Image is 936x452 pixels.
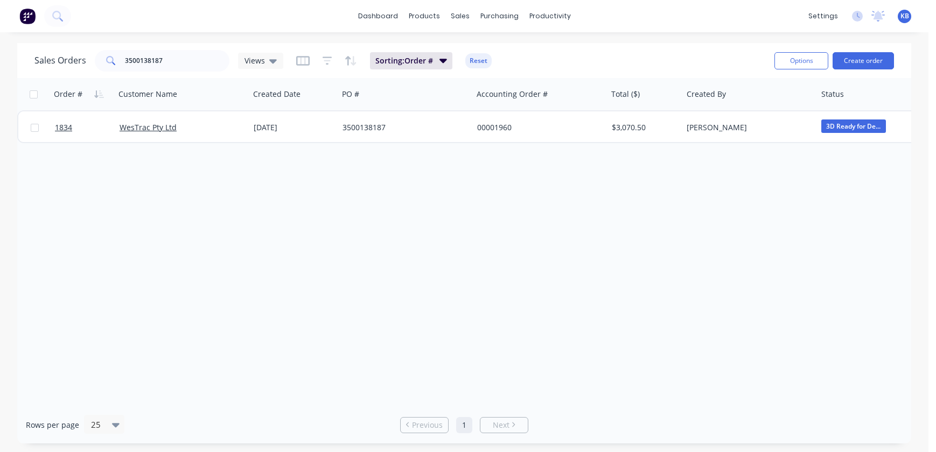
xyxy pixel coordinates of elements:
span: 3D Ready for De... [821,119,886,133]
a: WesTrac Pty Ltd [120,122,177,132]
div: purchasing [475,8,524,24]
div: Order # [54,89,82,100]
div: 00001960 [477,122,597,133]
div: sales [445,8,475,24]
input: Search... [125,50,230,72]
div: Created Date [253,89,301,100]
div: PO # [342,89,359,100]
button: Create order [833,52,894,69]
div: $3,070.50 [612,122,675,133]
div: Created By [687,89,726,100]
div: settings [803,8,843,24]
div: products [403,8,445,24]
button: Sorting:Order # [370,52,452,69]
div: 3500138187 [343,122,462,133]
a: Page 1 is your current page [456,417,472,433]
span: 1834 [55,122,72,133]
a: 1834 [55,111,120,144]
button: Reset [465,53,492,68]
span: Next [493,420,509,430]
div: productivity [524,8,576,24]
ul: Pagination [396,417,533,433]
div: [PERSON_NAME] [687,122,806,133]
span: Sorting: Order # [375,55,433,66]
span: KB [900,11,909,21]
span: Views [245,55,265,66]
div: Status [821,89,844,100]
div: [DATE] [254,122,334,133]
span: Rows per page [26,420,79,430]
a: dashboard [353,8,403,24]
a: Next page [480,420,528,430]
img: Factory [19,8,36,24]
div: Customer Name [118,89,177,100]
span: Previous [412,420,443,430]
button: Options [774,52,828,69]
a: Previous page [401,420,448,430]
div: Total ($) [611,89,640,100]
div: Accounting Order # [477,89,548,100]
h1: Sales Orders [34,55,86,66]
